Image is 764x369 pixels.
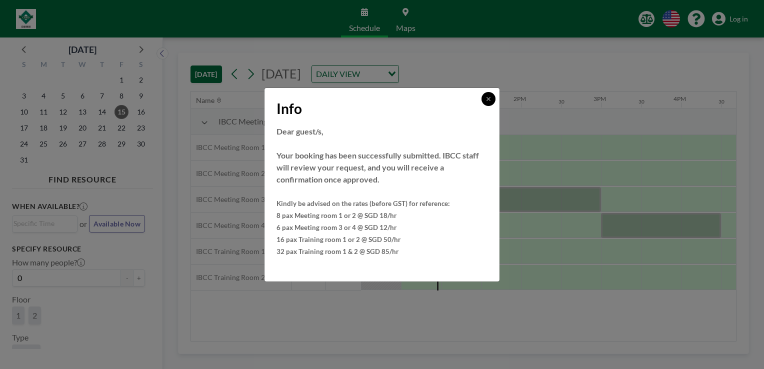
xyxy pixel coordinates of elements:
h5: 6 pax Meeting room 3 or 4 @ SGD 12/hr [276,221,487,233]
strong: Your booking has been successfully submitted. IBCC staff will review your request, and you will r... [276,150,479,184]
span: Info [276,100,302,117]
h5: Kindly be advised on the rates (before GST) for reference: [276,197,487,209]
h5: 8 pax Meeting room 1 or 2 @ SGD 18/hr [276,209,487,221]
h5: 32 pax Training room 1 & 2 @ SGD 85/hr [276,245,487,257]
h5: 16 pax Training room 1 or 2 @ SGD 50/hr [276,233,487,245]
strong: Dear guest/s, [276,126,323,136]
